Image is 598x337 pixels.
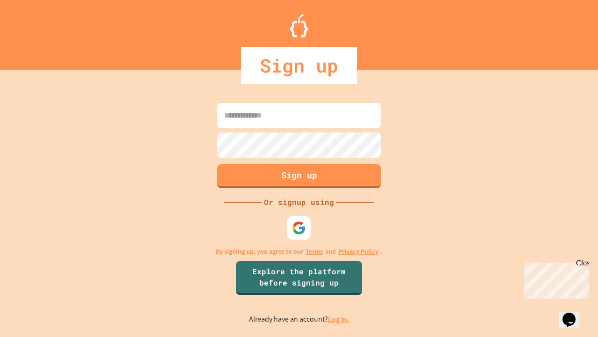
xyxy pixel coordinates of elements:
[236,261,362,295] a: Explore the platform before signing up
[217,164,381,188] button: Sign up
[290,14,308,37] img: Logo.svg
[4,4,64,59] div: Chat with us now!Close
[306,247,323,256] a: Terms
[292,221,306,235] img: google-icon.svg
[216,247,383,256] p: By signing up, you agree to our and .
[249,314,349,325] p: Already have an account?
[241,47,357,84] div: Sign up
[338,247,378,256] a: Privacy Policy
[559,300,589,328] iframe: chat widget
[520,259,589,299] iframe: chat widget
[262,197,336,208] div: Or signup using
[328,315,349,324] a: Log in.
